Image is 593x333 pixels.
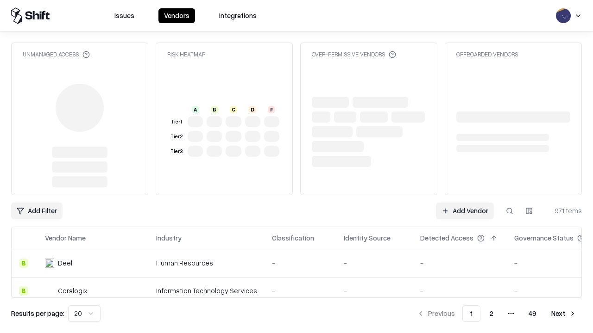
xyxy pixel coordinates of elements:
div: Tier 3 [169,148,184,155]
p: Results per page: [11,308,64,318]
div: Classification [272,233,314,243]
div: Human Resources [156,258,257,268]
div: Tier 1 [169,118,184,126]
button: Add Filter [11,203,63,219]
div: Detected Access [420,233,473,243]
div: - [420,258,499,268]
img: Coralogix [45,286,54,296]
button: Integrations [214,8,262,23]
div: 971 items [545,206,582,216]
div: B [211,106,218,113]
div: - [420,286,499,296]
div: Deel [58,258,72,268]
button: 2 [482,305,501,322]
div: - [344,286,405,296]
button: Issues [109,8,140,23]
nav: pagination [411,305,582,322]
div: - [272,258,329,268]
button: Vendors [158,8,195,23]
div: Identity Source [344,233,391,243]
button: 49 [521,305,544,322]
button: Next [546,305,582,322]
button: 1 [462,305,480,322]
div: Information Technology Services [156,286,257,296]
div: Governance Status [514,233,574,243]
div: Industry [156,233,182,243]
div: - [272,286,329,296]
div: F [268,106,275,113]
div: Over-Permissive Vendors [312,50,396,58]
div: - [344,258,405,268]
div: Risk Heatmap [167,50,205,58]
div: Tier 2 [169,133,184,141]
div: A [192,106,199,113]
img: Deel [45,259,54,268]
div: B [19,259,28,268]
a: Add Vendor [436,203,494,219]
div: B [19,286,28,296]
div: Offboarded Vendors [456,50,518,58]
div: Vendor Name [45,233,86,243]
div: C [230,106,237,113]
div: Unmanaged Access [23,50,90,58]
div: Coralogix [58,286,87,296]
div: D [249,106,256,113]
